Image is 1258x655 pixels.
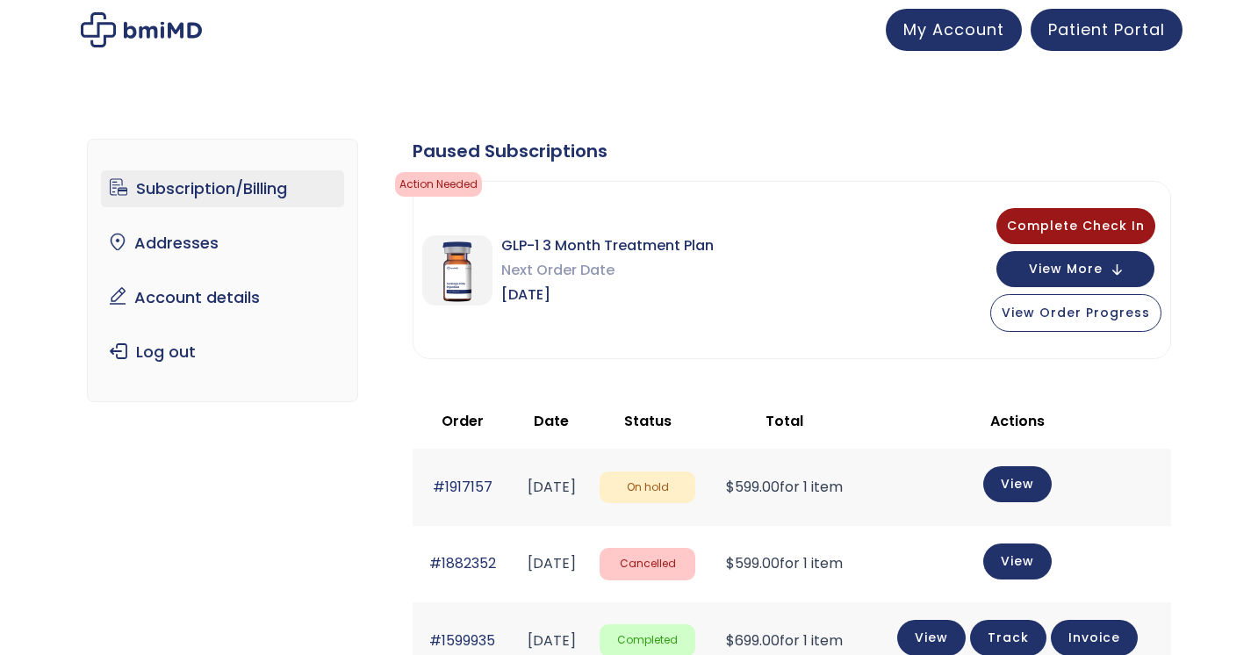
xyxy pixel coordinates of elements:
[501,234,714,258] span: GLP-1 3 Month Treatment Plan
[1031,9,1183,51] a: Patient Portal
[1002,304,1150,321] span: View Order Progress
[600,548,696,580] span: Cancelled
[501,258,714,283] span: Next Order Date
[726,477,780,497] span: 599.00
[990,411,1045,431] span: Actions
[886,9,1022,51] a: My Account
[726,553,780,573] span: 599.00
[726,630,735,651] span: $
[528,630,576,651] time: [DATE]
[624,411,672,431] span: Status
[101,279,344,316] a: Account details
[395,172,482,197] span: Action Needed
[101,170,344,207] a: Subscription/Billing
[534,411,569,431] span: Date
[983,466,1052,502] a: View
[528,477,576,497] time: [DATE]
[1029,263,1103,275] span: View More
[87,139,358,402] nav: Account pages
[433,477,492,497] a: #1917157
[704,526,864,602] td: for 1 item
[429,630,495,651] a: #1599935
[1007,217,1145,234] span: Complete Check In
[429,553,496,573] a: #1882352
[704,449,864,525] td: for 1 item
[726,553,735,573] span: $
[442,411,484,431] span: Order
[996,251,1154,287] button: View More
[413,139,1171,163] div: Paused Subscriptions
[81,12,202,47] img: My account
[766,411,803,431] span: Total
[101,334,344,371] a: Log out
[1048,18,1165,40] span: Patient Portal
[726,630,780,651] span: 699.00
[528,553,576,573] time: [DATE]
[101,225,344,262] a: Addresses
[903,18,1004,40] span: My Account
[990,294,1161,332] button: View Order Progress
[996,208,1155,244] button: Complete Check In
[600,471,696,504] span: On hold
[422,235,492,306] img: GLP-1 3 Month Treatment Plan
[501,283,714,307] span: [DATE]
[983,543,1052,579] a: View
[726,477,735,497] span: $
